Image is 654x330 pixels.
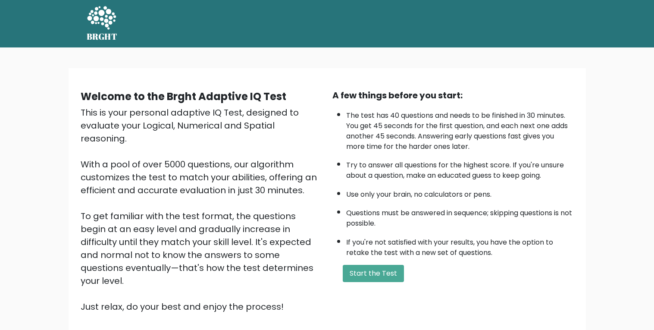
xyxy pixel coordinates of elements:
li: Questions must be answered in sequence; skipping questions is not possible. [346,204,574,229]
li: Try to answer all questions for the highest score. If you're unsure about a question, make an edu... [346,156,574,181]
h5: BRGHT [87,31,118,42]
li: Use only your brain, no calculators or pens. [346,185,574,200]
div: This is your personal adaptive IQ Test, designed to evaluate your Logical, Numerical and Spatial ... [81,106,322,313]
li: The test has 40 questions and needs to be finished in 30 minutes. You get 45 seconds for the firs... [346,106,574,152]
div: A few things before you start: [332,89,574,102]
a: BRGHT [87,3,118,44]
button: Start the Test [343,265,404,282]
li: If you're not satisfied with your results, you have the option to retake the test with a new set ... [346,233,574,258]
b: Welcome to the Brght Adaptive IQ Test [81,89,286,104]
